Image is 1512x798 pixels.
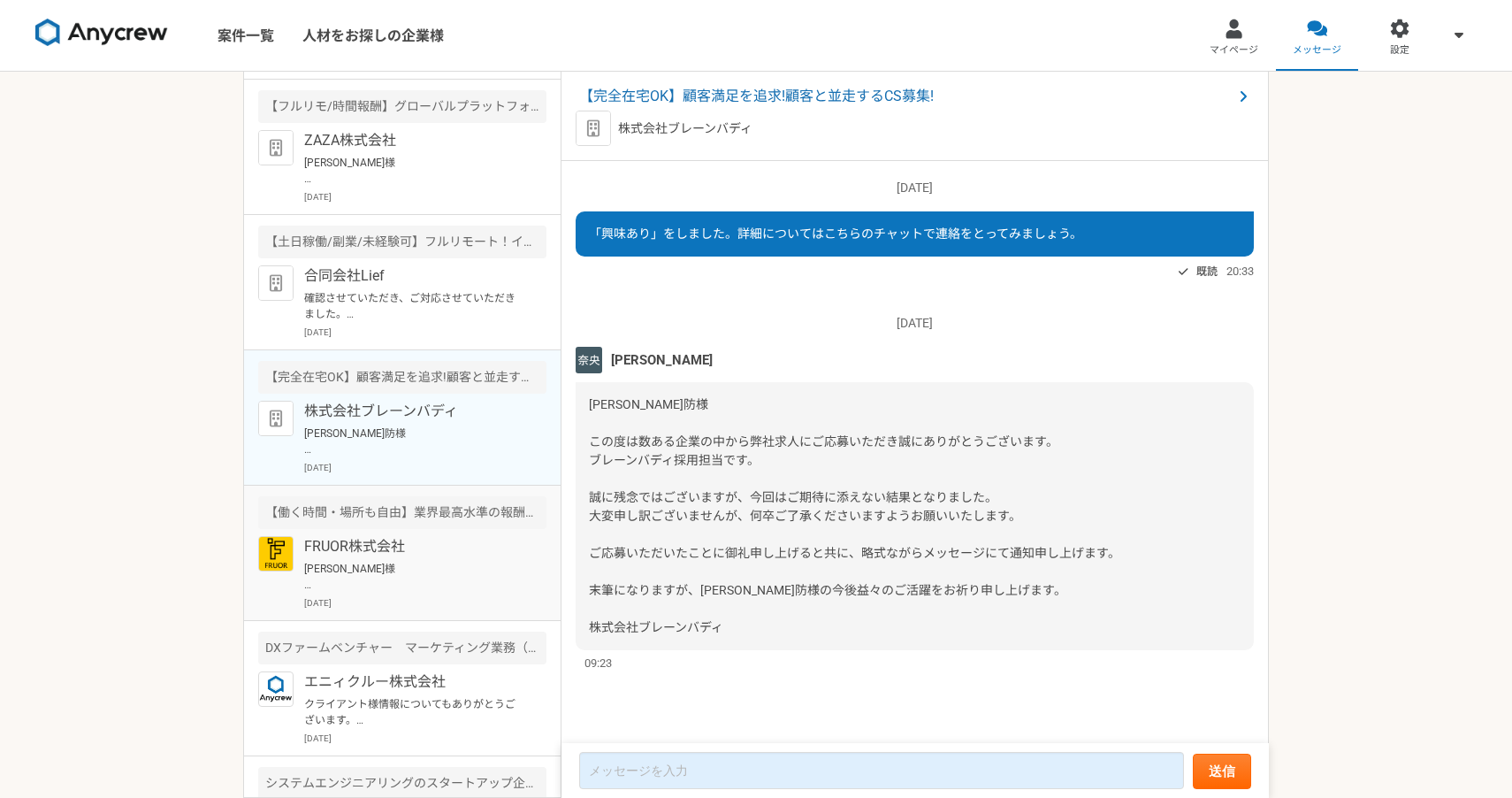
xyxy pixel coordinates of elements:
p: [DATE] [304,596,546,610]
p: 株式会社ブレーンバディ [618,119,752,138]
div: DXファームベンチャー マーケティング業務（クリエイティブと施策実施サポート） [258,632,546,664]
div: 【働く時間・場所も自由】業界最高水準の報酬率を誇るキャリアアドバイザーを募集！ [258,496,546,529]
p: [DATE] [304,326,546,339]
div: 【完全在宅OK】顧客満足を追求!顧客と並走するCS募集! [258,361,546,394]
p: [PERSON_NAME]様 お世話になっております。[PERSON_NAME]防です。 ご連絡ありがとうございます。 内容、かしこまりました。 2通目のメールにてお返事させていただきました。 ... [304,155,523,187]
span: 【完全在宅OK】顧客満足を追求!顧客と並走するCS募集! [579,86,1233,107]
img: default_org_logo-42cde973f59100197ec2c8e796e4974ac8490bb5b08a0eb061ff975e4574aa76.png [258,265,294,301]
p: エニィクルー株式会社 [304,671,523,693]
p: FRUOR株式会社 [304,536,523,557]
span: 「興味あり」をしました。詳細についてはこちらのチャットで連絡をとってみましょう。 [589,226,1082,241]
img: default_org_logo-42cde973f59100197ec2c8e796e4974ac8490bb5b08a0eb061ff975e4574aa76.png [576,111,611,146]
div: 【フルリモ/時間報酬】グローバルプラットフォームのカスタマーサクセス急募！ [258,90,546,123]
p: [DATE] [576,314,1254,333]
p: クライアント様情報についてもありがとうございます。 また動きございましたらご連絡お待ちしております。 [304,696,523,728]
img: logo_text_blue_01.png [258,671,294,707]
span: [PERSON_NAME] [611,350,713,370]
p: [DATE] [576,179,1254,197]
img: FRUOR%E3%83%AD%E3%82%B3%E3%82%99.png [258,536,294,572]
span: 09:23 [584,655,612,671]
span: 既読 [1196,261,1218,282]
p: 株式会社ブレーンバディ [304,401,523,422]
p: [DATE] [304,732,546,745]
button: 送信 [1193,754,1251,789]
img: default_org_logo-42cde973f59100197ec2c8e796e4974ac8490bb5b08a0eb061ff975e4574aa76.png [258,130,294,165]
p: 合同会社Lief [304,265,523,287]
span: 20:33 [1226,263,1254,280]
div: 【土日稼働/副業/未経験可】フルリモート！インサイドセールス募集（長期案件） [258,226,546,258]
p: [PERSON_NAME]様 お世話になります。[PERSON_NAME]防です。 ご連絡ありがとうございます。 日程について、以下にて調整させていただきました。 [DATE] 17:00 - ... [304,561,523,593]
span: [PERSON_NAME]防様 この度は数ある企業の中から弊社求人にご応募いただき誠にありがとうございます。 ブレーンバディ採用担当です。 誠に残念ではございますが、今回はご期待に添えない結果と... [589,397,1120,634]
img: 8DqYSo04kwAAAAASUVORK5CYII= [35,19,168,47]
p: [DATE] [304,461,546,474]
p: [PERSON_NAME]防様 この度は数ある企業の中から弊社求人にご応募いただき誠にありがとうございます。 ブレーンバディ採用担当です。 誠に残念ではございますが、今回はご期待に添えない結果と... [304,426,523,457]
span: メッセージ [1293,43,1341,58]
p: 確認させていただき、ご対応させていただきました。 よろしくお願いいたします。 [304,290,523,322]
span: マイページ [1210,43,1258,58]
p: [DATE] [304,190,546,203]
img: default_org_logo-42cde973f59100197ec2c8e796e4974ac8490bb5b08a0eb061ff975e4574aa76.png [258,401,294,436]
p: ZAZA株式会社 [304,130,523,151]
span: 設定 [1390,43,1409,58]
img: unnamed.png [576,347,602,373]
